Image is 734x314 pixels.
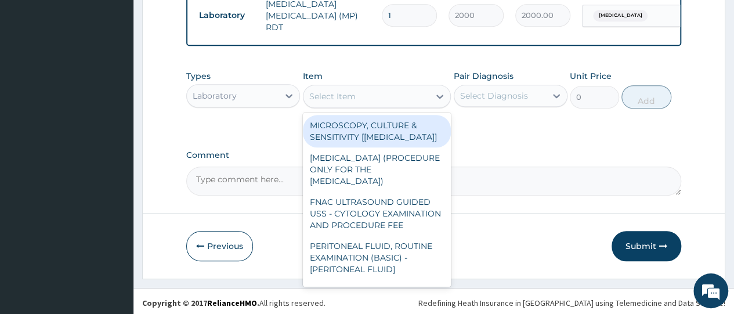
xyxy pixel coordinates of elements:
[142,298,259,308] strong: Copyright © 2017 .
[303,115,451,147] div: MICROSCOPY, CULTURE & SENSITIVITY [[MEDICAL_DATA]]
[570,70,612,82] label: Unit Price
[186,71,211,81] label: Types
[190,6,218,34] div: Minimize live chat window
[418,297,725,309] div: Redefining Heath Insurance in [GEOGRAPHIC_DATA] using Telemedicine and Data Science!
[303,147,451,192] div: [MEDICAL_DATA] (PROCEDURE ONLY FOR THE [MEDICAL_DATA])
[303,70,323,82] label: Item
[454,70,514,82] label: Pair Diagnosis
[193,90,237,102] div: Laboratory
[207,298,257,308] a: RelianceHMO
[186,231,253,261] button: Previous
[593,10,648,21] span: [MEDICAL_DATA]
[621,85,671,109] button: Add
[193,5,260,26] td: Laboratory
[186,150,681,160] label: Comment
[309,91,356,102] div: Select Item
[303,236,451,280] div: PERITONEAL FLUID, ROUTINE EXAMINATION (BASIC) - [PERITONEAL FLUID]
[21,58,47,87] img: d_794563401_company_1708531726252_794563401
[612,231,681,261] button: Submit
[6,199,221,240] textarea: Type your message and hit 'Enter'
[303,192,451,236] div: FNAC ULTRASOUND GUIDED USS - CYTOLOGY EXAMINATION AND PROCEDURE FEE
[67,87,160,204] span: We're online!
[60,65,195,80] div: Chat with us now
[460,90,528,102] div: Select Diagnosis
